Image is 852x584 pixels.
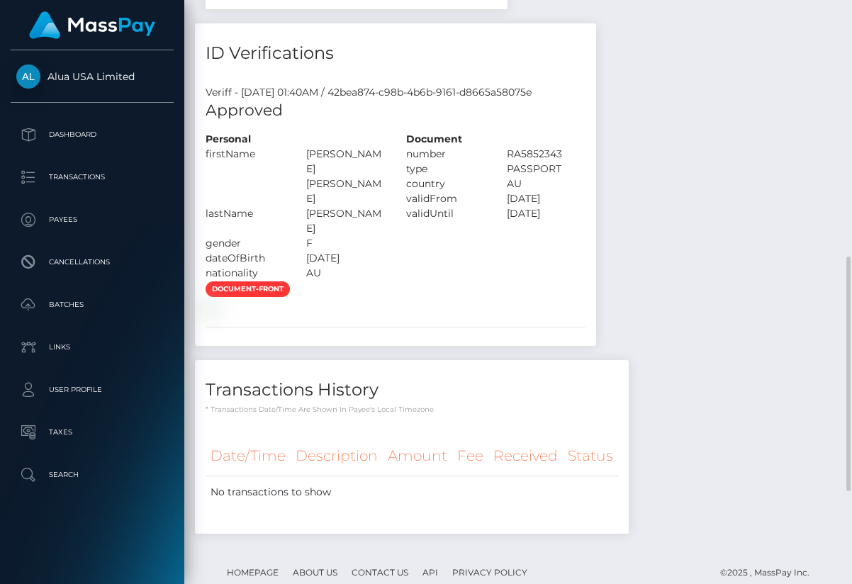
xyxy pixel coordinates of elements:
div: RA5852343 [496,147,597,162]
th: Fee [452,437,488,476]
div: number [396,147,496,162]
span: document-front [206,281,290,297]
td: No transactions to show [206,476,618,508]
p: Links [16,337,168,358]
div: gender [195,236,296,251]
div: F [296,236,396,251]
a: Contact Us [346,561,414,583]
th: Date/Time [206,437,291,476]
p: * Transactions date/time are shown in payee's local timezone [206,404,618,415]
div: firstName [195,147,296,206]
a: About Us [287,561,343,583]
a: Privacy Policy [447,561,533,583]
div: validFrom [396,191,496,206]
div: type [396,162,496,176]
div: Veriff - [DATE] 01:40AM / 42bea874-c98b-4b6b-9161-d8665a58075e [195,85,596,100]
div: validUntil [396,206,496,221]
th: Amount [383,437,452,476]
a: Search [11,457,174,493]
div: country [396,176,496,191]
div: AU [296,266,396,281]
img: Alua USA Limited [16,64,40,89]
h4: ID Verifications [206,41,585,66]
img: 973e047e-51d0-4fad-ad1b-02922294b37c [206,303,217,315]
div: [DATE] [496,206,597,221]
strong: Document [406,133,462,145]
a: Batches [11,287,174,322]
a: Payees [11,202,174,237]
h4: Transactions History [206,378,618,403]
a: Homepage [221,561,284,583]
p: Transactions [16,167,168,188]
h5: Approved [206,100,585,122]
p: User Profile [16,379,168,400]
div: © 2025 , MassPay Inc. [720,565,820,580]
a: Links [11,330,174,365]
div: dateOfBirth [195,251,296,266]
a: User Profile [11,372,174,408]
th: Status [563,437,618,476]
a: Dashboard [11,117,174,152]
a: Cancellations [11,245,174,280]
span: Alua USA Limited [11,70,174,83]
p: Cancellations [16,252,168,273]
div: [PERSON_NAME] [PERSON_NAME] [296,147,396,206]
p: Search [16,464,168,485]
div: [DATE] [296,251,396,266]
p: Payees [16,209,168,230]
div: [DATE] [496,191,597,206]
div: [PERSON_NAME] [296,206,396,236]
div: lastName [195,206,296,236]
p: Batches [16,294,168,315]
p: Taxes [16,422,168,443]
div: AU [496,176,597,191]
div: PASSPORT [496,162,597,176]
a: Taxes [11,415,174,450]
th: Description [291,437,383,476]
th: Received [488,437,563,476]
a: API [417,561,444,583]
strong: Personal [206,133,251,145]
p: Dashboard [16,124,168,145]
div: nationality [195,266,296,281]
a: Transactions [11,159,174,195]
img: MassPay Logo [29,11,155,39]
